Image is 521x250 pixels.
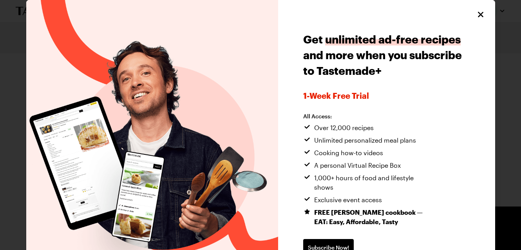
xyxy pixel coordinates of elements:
button: Close [476,9,486,20]
span: Exclusive event access [314,195,382,205]
span: FREE [PERSON_NAME] cookbook — EAT: Easy, Affordable, Tasty [314,208,432,226]
span: 1,000+ hours of food and lifestyle shows [314,173,432,192]
span: Cooking how-to videos [314,148,383,158]
span: 1-week Free Trial [303,91,464,100]
span: Over 12,000 recipes [314,123,374,132]
h1: Get and more when you subscribe to Tastemade+ [303,31,464,78]
span: Unlimited personalized meal plans [314,136,416,145]
span: unlimited ad-free recipes [325,33,461,45]
h2: All Access: [303,113,432,120]
span: A personal Virtual Recipe Box [314,161,401,170]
